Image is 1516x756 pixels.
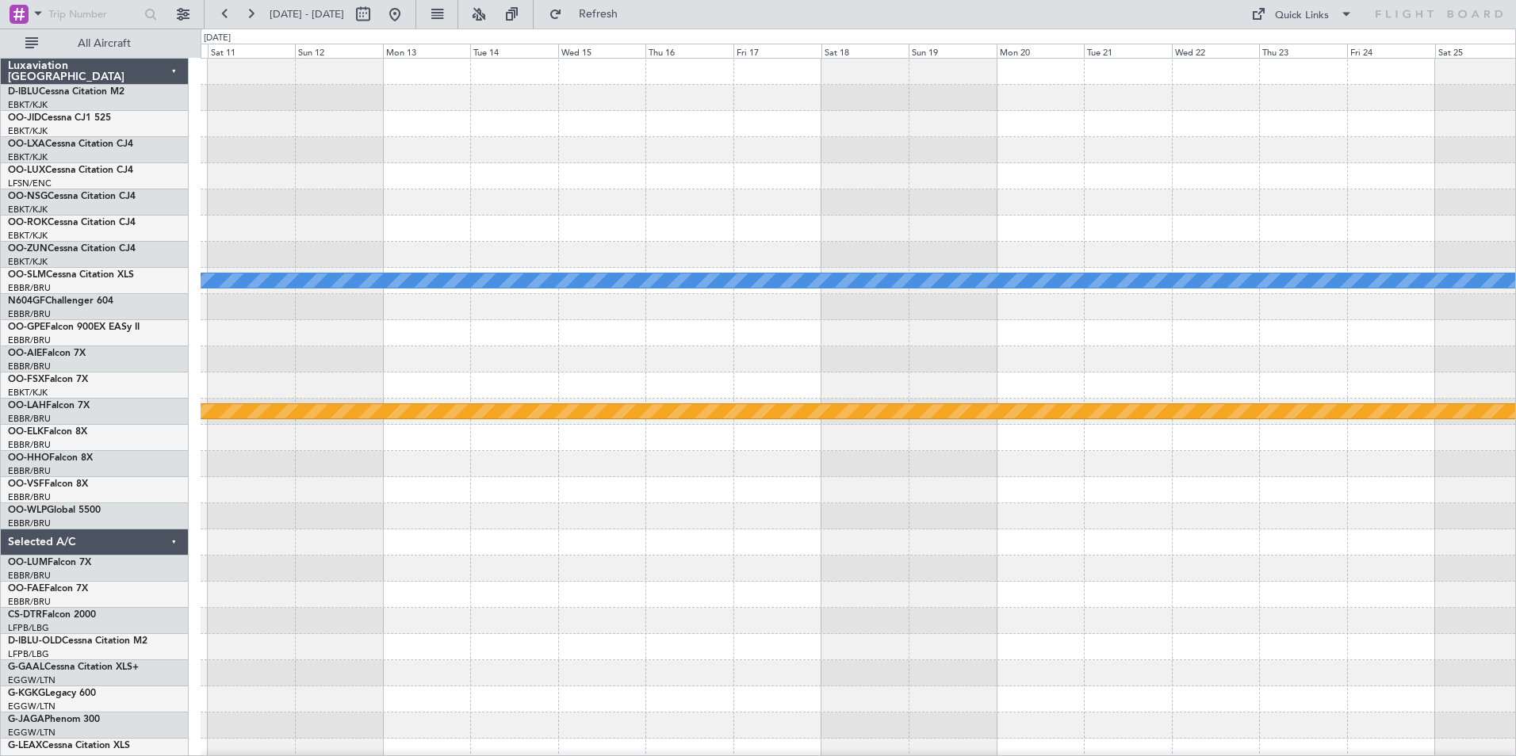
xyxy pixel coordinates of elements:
[733,44,821,58] div: Fri 17
[8,125,48,137] a: EBKT/KJK
[8,387,48,399] a: EBKT/KJK
[8,648,49,660] a: LFPB/LBG
[8,375,44,384] span: OO-FSX
[8,270,46,280] span: OO-SLM
[1243,2,1361,27] button: Quick Links
[1347,44,1435,58] div: Fri 24
[8,570,51,582] a: EBBR/BRU
[1259,44,1347,58] div: Thu 23
[8,256,48,268] a: EBKT/KJK
[8,244,48,254] span: OO-ZUN
[8,622,49,634] a: LFPB/LBG
[295,44,383,58] div: Sun 12
[8,308,51,320] a: EBBR/BRU
[1275,8,1329,24] div: Quick Links
[1084,44,1172,58] div: Tue 21
[821,44,909,58] div: Sat 18
[8,192,48,201] span: OO-NSG
[270,7,344,21] span: [DATE] - [DATE]
[208,44,296,58] div: Sat 11
[8,427,44,437] span: OO-ELK
[8,636,62,646] span: D-IBLU-OLD
[8,491,51,503] a: EBBR/BRU
[8,323,140,332] a: OO-GPEFalcon 900EX EASy II
[8,87,124,97] a: D-IBLUCessna Citation M2
[204,32,231,45] div: [DATE]
[8,517,51,529] a: EBBR/BRU
[8,453,93,463] a: OO-HHOFalcon 8X
[8,584,44,594] span: OO-FAE
[8,178,52,189] a: LFSN/ENC
[8,674,56,686] a: EGGW/LTN
[8,741,42,750] span: G-LEAX
[8,166,45,175] span: OO-LUX
[8,506,101,515] a: OO-WLPGlobal 5500
[565,9,632,20] span: Refresh
[8,479,88,489] a: OO-VSFFalcon 8X
[8,99,48,111] a: EBKT/KJK
[8,689,96,698] a: G-KGKGLegacy 600
[8,715,100,724] a: G-JAGAPhenom 300
[645,44,733,58] div: Thu 16
[383,44,471,58] div: Mon 13
[8,244,136,254] a: OO-ZUNCessna Citation CJ4
[8,401,90,410] a: OO-LAHFalcon 7X
[997,44,1085,58] div: Mon 20
[8,636,147,646] a: D-IBLU-OLDCessna Citation M2
[8,375,88,384] a: OO-FSXFalcon 7X
[8,204,48,216] a: EBKT/KJK
[8,610,96,620] a: CS-DTRFalcon 2000
[8,166,133,175] a: OO-LUXCessna Citation CJ4
[8,584,88,594] a: OO-FAEFalcon 7X
[8,741,130,750] a: G-LEAXCessna Citation XLS
[8,113,41,123] span: OO-JID
[8,139,45,149] span: OO-LXA
[8,296,45,306] span: N604GF
[8,87,39,97] span: D-IBLU
[8,662,44,672] span: G-GAAL
[909,44,997,58] div: Sun 19
[8,282,51,294] a: EBBR/BRU
[8,558,48,567] span: OO-LUM
[558,44,646,58] div: Wed 15
[542,2,637,27] button: Refresh
[8,465,51,477] a: EBBR/BRU
[8,413,51,425] a: EBBR/BRU
[8,439,51,451] a: EBBR/BRU
[8,270,134,280] a: OO-SLMCessna Citation XLS
[8,427,87,437] a: OO-ELKFalcon 8X
[8,727,56,739] a: EGGW/LTN
[8,192,136,201] a: OO-NSGCessna Citation CJ4
[8,113,111,123] a: OO-JIDCessna CJ1 525
[8,230,48,242] a: EBKT/KJK
[8,296,113,306] a: N604GFChallenger 604
[8,151,48,163] a: EBKT/KJK
[1172,44,1260,58] div: Wed 22
[8,361,51,372] a: EBBR/BRU
[8,349,42,358] span: OO-AIE
[470,44,558,58] div: Tue 14
[8,139,133,149] a: OO-LXACessna Citation CJ4
[8,349,86,358] a: OO-AIEFalcon 7X
[8,401,46,410] span: OO-LAH
[8,715,44,724] span: G-JAGA
[8,689,45,698] span: G-KGKG
[8,596,51,608] a: EBBR/BRU
[8,558,91,567] a: OO-LUMFalcon 7X
[8,218,136,227] a: OO-ROKCessna Citation CJ4
[8,334,51,346] a: EBBR/BRU
[8,218,48,227] span: OO-ROK
[8,506,47,515] span: OO-WLP
[17,31,172,56] button: All Aircraft
[8,479,44,489] span: OO-VSF
[48,2,140,26] input: Trip Number
[41,38,167,49] span: All Aircraft
[8,662,139,672] a: G-GAALCessna Citation XLS+
[8,323,45,332] span: OO-GPE
[8,701,56,712] a: EGGW/LTN
[8,610,42,620] span: CS-DTR
[8,453,49,463] span: OO-HHO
